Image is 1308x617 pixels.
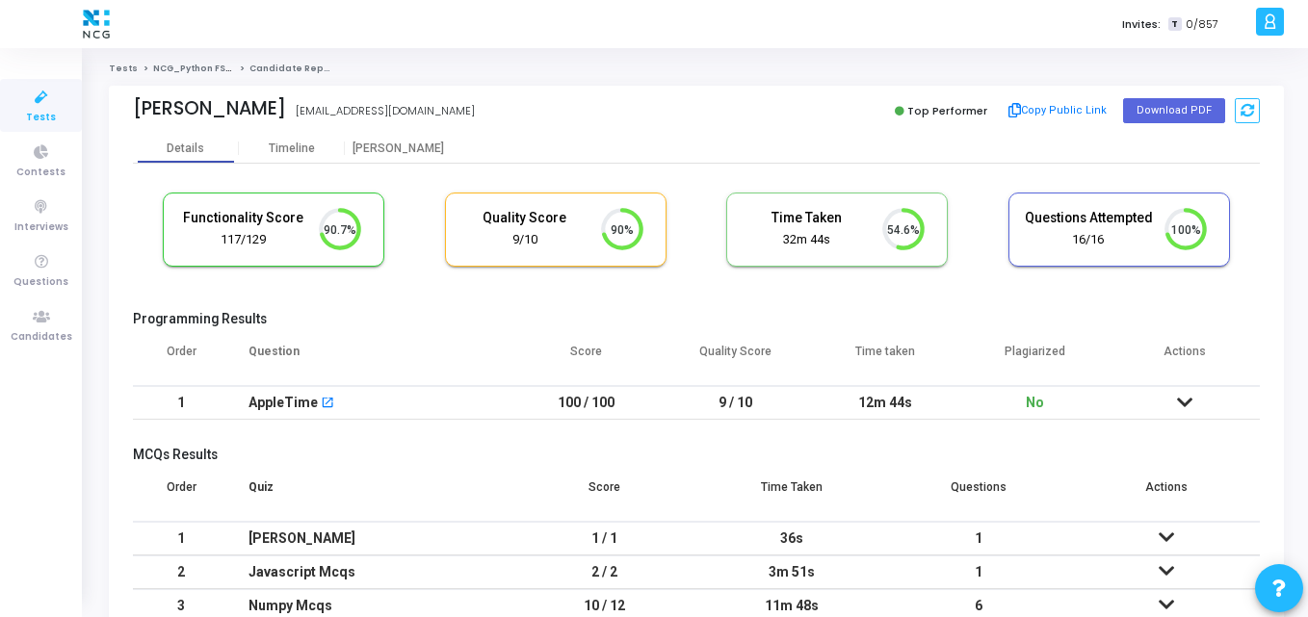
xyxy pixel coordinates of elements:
td: 2 / 2 [511,555,698,589]
th: Questions [885,468,1072,522]
div: AppleTime [249,387,318,419]
td: 1 / 1 [511,522,698,555]
button: Copy Public Link [1003,96,1113,125]
div: 32m 44s [742,231,871,249]
div: 3m 51s [718,556,866,588]
img: logo [78,5,115,43]
h5: Functionality Score [178,210,307,226]
td: 2 [133,555,229,589]
span: Contests [16,165,65,181]
td: 1 [133,522,229,555]
td: 1 [133,386,229,420]
div: [PERSON_NAME] [345,141,451,156]
div: [PERSON_NAME] [249,523,492,554]
div: Timeline [269,141,315,156]
nav: breadcrumb [109,63,1284,75]
div: 16/16 [1024,231,1153,249]
span: Candidates [11,329,72,346]
td: 1 [885,555,1072,589]
div: Details [167,141,204,156]
th: Score [511,468,698,522]
th: Quality Score [661,332,811,386]
td: 1 [885,522,1072,555]
th: Order [133,332,229,386]
th: Plagiarized [960,332,1111,386]
h5: Programming Results [133,311,1260,327]
span: Top Performer [907,103,987,118]
th: Score [511,332,662,386]
h5: Time Taken [742,210,871,226]
h5: Quality Score [460,210,589,226]
span: Interviews [14,219,68,236]
div: [PERSON_NAME] [133,97,286,119]
div: 36s [718,523,866,554]
td: 12m 44s [811,386,961,420]
span: T [1168,17,1181,32]
th: Time taken [811,332,961,386]
span: Candidate Report [249,63,338,74]
th: Question [229,332,511,386]
span: Questions [13,274,68,291]
a: NCG_Python FS_Developer_2025 [153,63,315,74]
span: No [1026,395,1044,410]
mat-icon: open_in_new [321,398,334,411]
h5: MCQs Results [133,447,1260,463]
th: Quiz [229,468,511,522]
a: Tests [109,63,138,74]
div: 9/10 [460,231,589,249]
h5: Questions Attempted [1024,210,1153,226]
div: Javascript Mcqs [249,556,492,588]
th: Time Taken [698,468,885,522]
td: 9 / 10 [661,386,811,420]
td: 100 / 100 [511,386,662,420]
div: 117/129 [178,231,307,249]
div: [EMAIL_ADDRESS][DOMAIN_NAME] [296,103,475,119]
th: Actions [1073,468,1260,522]
th: Actions [1111,332,1261,386]
span: 0/857 [1186,16,1218,33]
span: Tests [26,110,56,126]
label: Invites: [1122,16,1161,33]
th: Order [133,468,229,522]
button: Download PDF [1123,98,1225,123]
